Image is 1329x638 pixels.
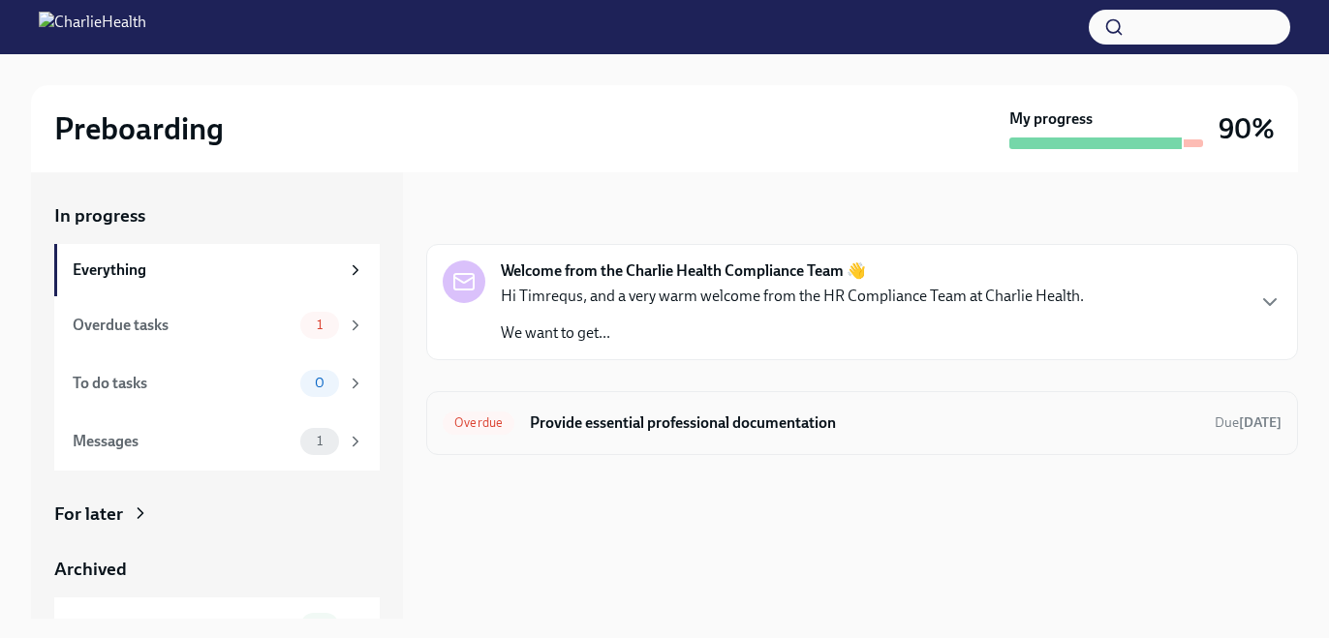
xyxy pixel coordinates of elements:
[54,354,380,412] a: To do tasks0
[54,501,380,527] a: For later
[501,322,1084,344] p: We want to get...
[54,109,224,148] h2: Preboarding
[73,259,339,281] div: Everything
[54,244,380,296] a: Everything
[54,557,380,582] a: Archived
[1009,108,1093,130] strong: My progress
[530,412,1199,434] h6: Provide essential professional documentation
[73,431,293,452] div: Messages
[1215,413,1282,432] span: September 3rd, 2025 08:00
[501,260,866,282] strong: Welcome from the Charlie Health Compliance Team 👋
[73,616,293,637] div: Completed tasks
[39,12,146,43] img: CharlieHealth
[501,286,1084,307] p: Hi Timrequs, and a very warm welcome from the HR Compliance Team at Charlie Health.
[1215,414,1282,431] span: Due
[443,408,1282,439] a: OverdueProvide essential professional documentationDue[DATE]
[426,203,517,228] div: In progress
[54,203,380,228] a: In progress
[305,434,334,448] span: 1
[443,415,514,430] span: Overdue
[54,501,123,527] div: For later
[1219,111,1275,146] h3: 90%
[73,373,293,394] div: To do tasks
[73,315,293,336] div: Overdue tasks
[303,376,336,390] span: 0
[1239,414,1282,431] strong: [DATE]
[54,296,380,354] a: Overdue tasks1
[54,412,380,471] a: Messages1
[305,318,334,332] span: 1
